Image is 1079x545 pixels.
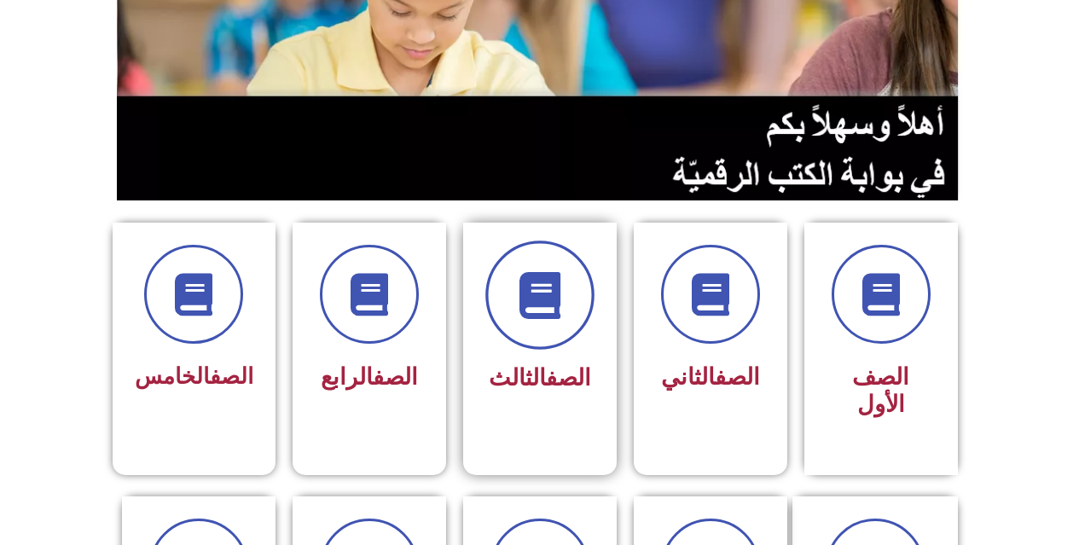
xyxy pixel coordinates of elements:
span: الثاني [661,363,760,391]
span: الثالث [489,364,591,391]
a: الصف [715,363,760,391]
a: الصف [546,364,591,391]
span: الرابع [321,363,418,391]
span: الصف الأول [852,363,909,418]
span: الخامس [135,363,253,389]
a: الصف [210,363,253,389]
a: الصف [373,363,418,391]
